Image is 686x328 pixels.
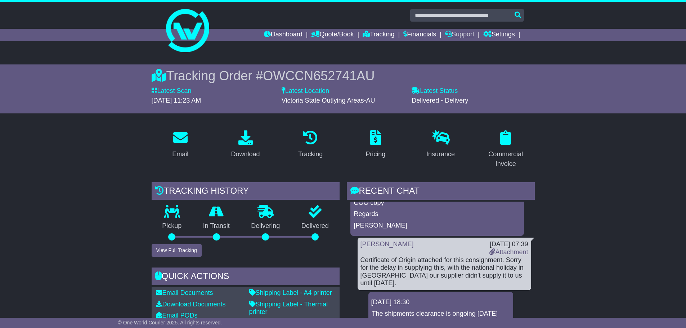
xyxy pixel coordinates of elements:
a: Commercial Invoice [477,128,535,171]
p: Regards [354,210,520,218]
p: Delivered [291,222,340,230]
a: Quote/Book [311,29,354,41]
a: Download Documents [156,301,226,308]
div: Email [172,149,188,159]
p: Delivering [241,222,291,230]
div: [DATE] 07:39 [489,241,528,248]
a: Email [167,128,193,162]
span: [DATE] 11:23 AM [152,97,201,104]
a: Shipping Label - Thermal printer [249,301,328,316]
label: Latest Status [412,87,458,95]
a: Tracking [363,29,394,41]
a: Email PODs [156,312,198,319]
button: View Full Tracking [152,244,202,257]
span: Delivered - Delivery [412,97,468,104]
label: Latest Location [282,87,329,95]
div: Certificate of Origin attached for this consignment. Sorry for the delay in supplying this, with ... [360,256,528,287]
p: [PERSON_NAME] [354,222,520,230]
label: Latest Scan [152,87,192,95]
a: Attachment [489,248,528,256]
span: OWCCN652741AU [263,68,375,83]
a: Download [226,128,264,162]
div: Tracking [298,149,323,159]
div: RECENT CHAT [347,182,535,202]
div: Tracking history [152,182,340,202]
a: Email Documents [156,289,213,296]
a: Dashboard [264,29,302,41]
p: In Transit [192,222,241,230]
a: Support [445,29,474,41]
a: [PERSON_NAME] [360,241,414,248]
div: Pricing [366,149,385,159]
a: Settings [483,29,515,41]
p: Pickup [152,222,193,230]
a: Tracking [293,128,327,162]
span: © One World Courier 2025. All rights reserved. [118,320,222,325]
div: [DATE] 18:30 [371,298,510,306]
span: Victoria State Outlying Areas-AU [282,97,375,104]
p: The shipments clearance is ongoing [DATE] 06/410, with an estimated delivery of 15/10 [372,310,510,325]
a: Insurance [422,128,459,162]
div: Insurance [426,149,455,159]
div: Quick Actions [152,268,340,287]
div: Tracking Order # [152,68,535,84]
a: Financials [403,29,436,41]
div: Commercial Invoice [481,149,530,169]
a: Pricing [361,128,390,162]
a: Shipping Label - A4 printer [249,289,332,296]
div: Download [231,149,260,159]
